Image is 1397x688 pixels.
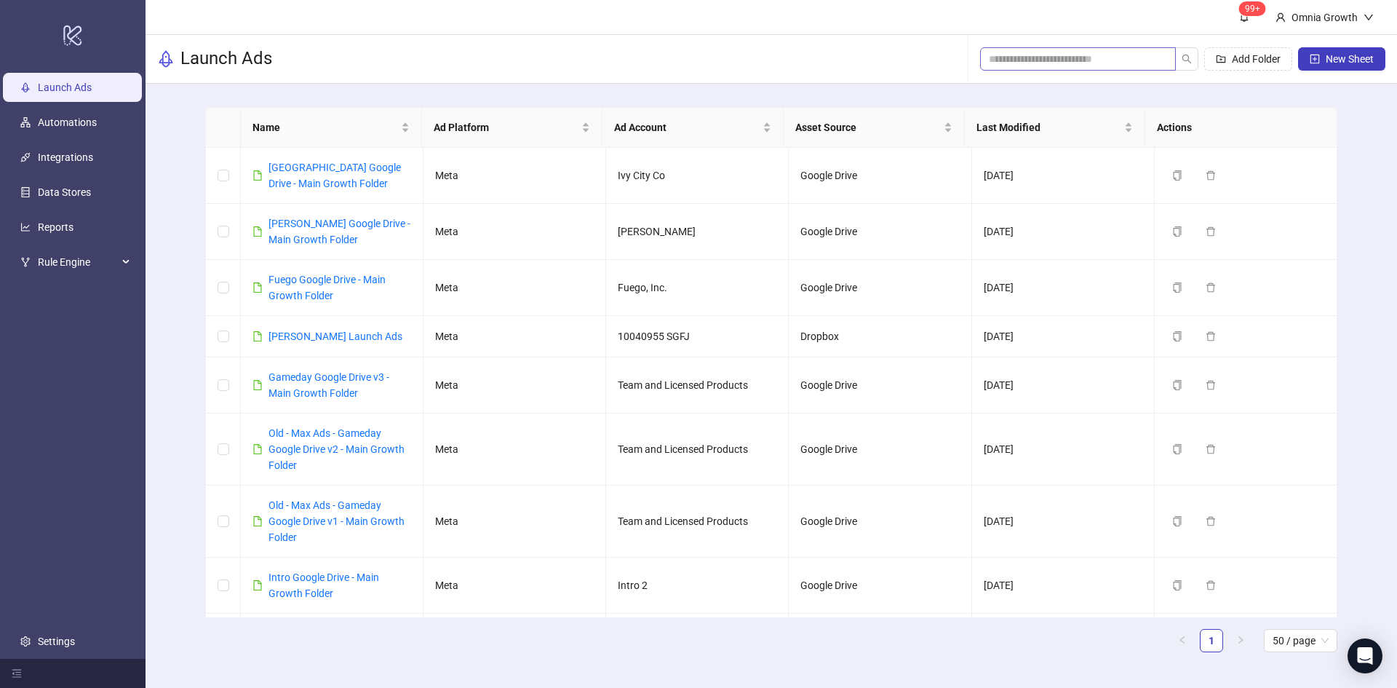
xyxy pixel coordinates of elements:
[606,486,789,558] td: Team and Licensed Products
[1178,636,1187,644] span: left
[252,516,263,526] span: file
[38,151,93,163] a: Integrations
[795,119,941,135] span: Asset Source
[268,572,379,599] a: Intro Google Drive - Main Growth Folder
[1236,636,1245,644] span: right
[1273,630,1329,652] span: 50 / page
[1239,1,1266,16] sup: 111
[423,486,606,558] td: Meta
[1206,226,1216,237] span: delete
[965,108,1146,148] th: Last Modified
[789,316,971,357] td: Dropbox
[1229,629,1252,652] button: right
[1310,54,1320,64] span: plus-square
[606,414,789,486] td: Team and Licensed Products
[972,357,1155,414] td: [DATE]
[252,282,263,293] span: file
[1326,53,1374,65] span: New Sheet
[789,204,971,260] td: Google Drive
[1232,53,1281,65] span: Add Folder
[606,357,789,414] td: Team and Licensed Products
[252,580,263,590] span: file
[1216,54,1226,64] span: folder-add
[1172,516,1182,526] span: copy
[423,614,606,670] td: Meta
[972,558,1155,614] td: [DATE]
[972,316,1155,357] td: [DATE]
[1239,12,1249,22] span: bell
[252,444,263,454] span: file
[1206,580,1216,590] span: delete
[614,119,760,135] span: Ad Account
[1171,629,1194,652] li: Previous Page
[180,47,272,71] h3: Launch Ads
[972,260,1155,316] td: [DATE]
[252,170,263,181] span: file
[38,636,75,647] a: Settings
[606,148,789,204] td: Ivy City Co
[1182,54,1192,64] span: search
[789,148,971,204] td: Google Drive
[1206,444,1216,454] span: delete
[972,614,1155,670] td: [DATE]
[1348,638,1382,673] div: Open Intercom Messenger
[1206,380,1216,390] span: delete
[606,204,789,260] td: [PERSON_NAME]
[12,668,22,679] span: menu-fold
[972,204,1155,260] td: [DATE]
[1172,170,1182,181] span: copy
[422,108,603,148] th: Ad Platform
[789,486,971,558] td: Google Drive
[38,221,73,233] a: Reports
[1286,9,1364,25] div: Omnia Growth
[38,82,92,93] a: Launch Ads
[606,260,789,316] td: Fuego, Inc.
[1201,630,1222,652] a: 1
[268,427,405,471] a: Old - Max Ads - Gameday Google Drive v2 - Main Growth Folder
[252,331,263,341] span: file
[1172,444,1182,454] span: copy
[1172,331,1182,341] span: copy
[252,119,398,135] span: Name
[606,614,789,670] td: Jolie Skin Co
[1172,580,1182,590] span: copy
[972,414,1155,486] td: [DATE]
[1206,516,1216,526] span: delete
[268,274,386,301] a: Fuego Google Drive - Main Growth Folder
[423,414,606,486] td: Meta
[423,558,606,614] td: Meta
[1172,282,1182,293] span: copy
[157,50,175,68] span: rocket
[789,614,971,670] td: Google Drive
[1200,629,1223,652] li: 1
[38,248,118,277] span: Rule Engine
[1172,380,1182,390] span: copy
[423,204,606,260] td: Meta
[789,260,971,316] td: Google Drive
[972,486,1155,558] td: [DATE]
[252,226,263,237] span: file
[268,371,389,399] a: Gameday Google Drive v3 - Main Growth Folder
[1204,47,1292,71] button: Add Folder
[38,116,97,128] a: Automations
[268,218,410,245] a: [PERSON_NAME] Google Drive - Main Growth Folder
[423,148,606,204] td: Meta
[38,186,91,198] a: Data Stores
[434,119,579,135] span: Ad Platform
[789,414,971,486] td: Google Drive
[602,108,784,148] th: Ad Account
[1229,629,1252,652] li: Next Page
[606,558,789,614] td: Intro 2
[1206,331,1216,341] span: delete
[268,499,405,543] a: Old - Max Ads - Gameday Google Drive v1 - Main Growth Folder
[1171,629,1194,652] button: left
[423,357,606,414] td: Meta
[423,260,606,316] td: Meta
[1145,108,1326,148] th: Actions
[972,148,1155,204] td: [DATE]
[252,380,263,390] span: file
[1206,282,1216,293] span: delete
[1206,170,1216,181] span: delete
[1275,12,1286,23] span: user
[784,108,965,148] th: Asset Source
